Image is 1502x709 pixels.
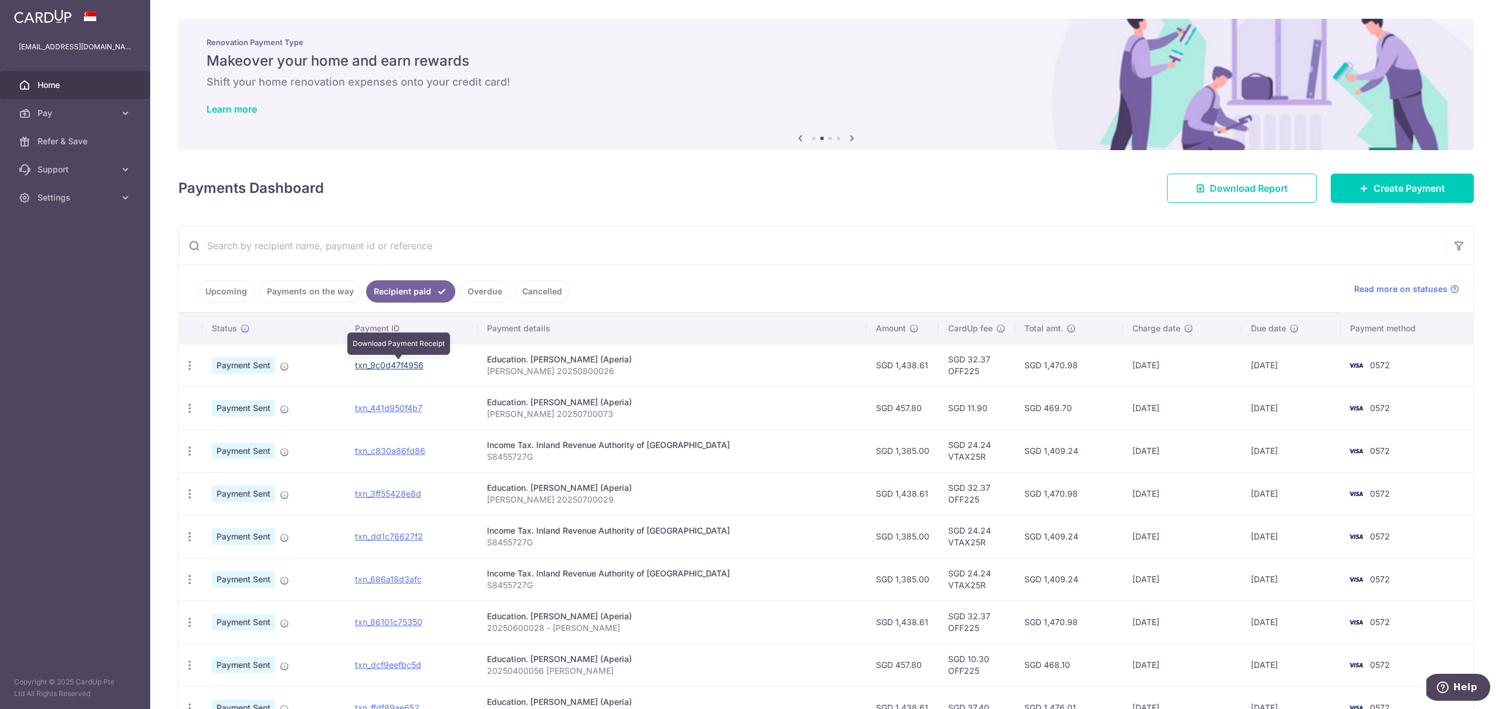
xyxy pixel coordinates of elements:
[939,558,1015,601] td: SGD 24.24 VTAX25R
[14,9,72,23] img: CardUp
[1015,472,1123,515] td: SGD 1,470.98
[1370,360,1390,370] span: 0572
[1241,515,1341,558] td: [DATE]
[1015,344,1123,386] td: SGD 1,470.98
[212,323,237,334] span: Status
[939,429,1015,472] td: SGD 24.24 VTAX25R
[1015,601,1123,643] td: SGD 1,470.98
[1370,403,1390,413] span: 0572
[867,643,939,686] td: SGD 457.80
[1241,429,1341,472] td: [DATE]
[207,52,1446,70] h5: Makeover your home and earn rewards
[1370,660,1390,670] span: 0572
[487,610,857,622] div: Education. [PERSON_NAME] (Aperia)
[487,354,857,365] div: Education. [PERSON_NAME] (Aperia)
[355,531,423,541] a: txn_dd1c76627f2
[1210,181,1288,195] span: Download Report
[1370,531,1390,541] span: 0572
[38,164,115,175] span: Support
[179,227,1445,264] input: Search by recipient name, payment id or reference
[259,280,361,303] a: Payments on the way
[207,103,257,115] a: Learn more
[939,386,1015,429] td: SGD 11.90
[212,486,275,502] span: Payment Sent
[1370,446,1390,456] span: 0572
[38,79,115,91] span: Home
[487,482,857,494] div: Education. [PERSON_NAME] (Aperia)
[1123,558,1241,601] td: [DATE]
[1344,615,1368,629] img: Bank Card
[355,446,425,456] a: txn_c830a86fd86
[1241,472,1341,515] td: [DATE]
[1370,574,1390,584] span: 0572
[1241,643,1341,686] td: [DATE]
[487,451,857,463] p: S8455727G
[19,41,131,53] p: [EMAIL_ADDRESS][DOMAIN_NAME]
[487,365,857,377] p: [PERSON_NAME] 20250800026
[1241,344,1341,386] td: [DATE]
[867,429,939,472] td: SGD 1,385.00
[487,439,857,451] div: Income Tax. Inland Revenue Authority of [GEOGRAPHIC_DATA]
[487,568,857,579] div: Income Tax. Inland Revenue Authority of [GEOGRAPHIC_DATA]
[1241,386,1341,429] td: [DATE]
[355,489,421,498] a: txn_3ff55428e8d
[1123,429,1241,472] td: [DATE]
[1344,487,1368,501] img: Bank Card
[487,579,857,591] p: S8455727G
[1251,323,1286,334] span: Due date
[212,528,275,545] span: Payment Sent
[487,653,857,665] div: Education. [PERSON_NAME] (Aperia)
[212,657,275,673] span: Payment Sent
[1123,386,1241,429] td: [DATE]
[1344,572,1368,586] img: Bank Card
[948,323,993,334] span: CardUp fee
[867,386,939,429] td: SGD 457.80
[355,617,422,627] a: txn_86101c75350
[1132,323,1180,334] span: Charge date
[1344,444,1368,458] img: Bank Card
[1123,472,1241,515] td: [DATE]
[1123,515,1241,558] td: [DATE]
[1015,643,1123,686] td: SGD 468.10
[1123,601,1241,643] td: [DATE]
[487,494,857,506] p: [PERSON_NAME] 20250700029
[460,280,510,303] a: Overdue
[1354,283,1447,295] span: Read more on statuses
[1123,344,1241,386] td: [DATE]
[212,614,275,630] span: Payment Sent
[355,660,421,670] a: txn_dcf9eefbc5d
[212,357,275,374] span: Payment Sent
[1167,174,1317,203] a: Download Report
[867,515,939,558] td: SGD 1,385.00
[1015,515,1123,558] td: SGD 1,409.24
[487,408,857,420] p: [PERSON_NAME] 20250700073
[207,38,1446,47] p: Renovation Payment Type
[1344,401,1368,415] img: Bank Card
[1374,181,1445,195] span: Create Payment
[366,280,455,303] a: Recipient paid
[1354,283,1459,295] a: Read more on statuses
[939,472,1015,515] td: SGD 32.37 OFF225
[939,344,1015,386] td: SGD 32.37 OFF225
[1331,174,1474,203] a: Create Payment
[1341,313,1473,344] th: Payment method
[487,665,857,677] p: 20250400056 [PERSON_NAME]
[1015,558,1123,601] td: SGD 1,409.24
[487,696,857,708] div: Education. [PERSON_NAME] (Aperia)
[1015,429,1123,472] td: SGD 1,409.24
[876,323,906,334] span: Amount
[867,344,939,386] td: SGD 1,438.61
[867,472,939,515] td: SGD 1,438.61
[939,643,1015,686] td: SGD 10.30 OFF225
[487,396,857,408] div: Education. [PERSON_NAME] (Aperia)
[178,178,324,199] h4: Payments Dashboard
[207,75,1446,89] h6: Shift your home renovation expenses onto your credit card!
[1344,358,1368,372] img: Bank Card
[1370,617,1390,627] span: 0572
[939,515,1015,558] td: SGD 24.24 VTAX25R
[1024,323,1063,334] span: Total amt.
[355,574,422,584] a: txn_686a18d3afc
[355,360,424,370] a: txn_9c0d47f4956
[1344,530,1368,544] img: Bank Card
